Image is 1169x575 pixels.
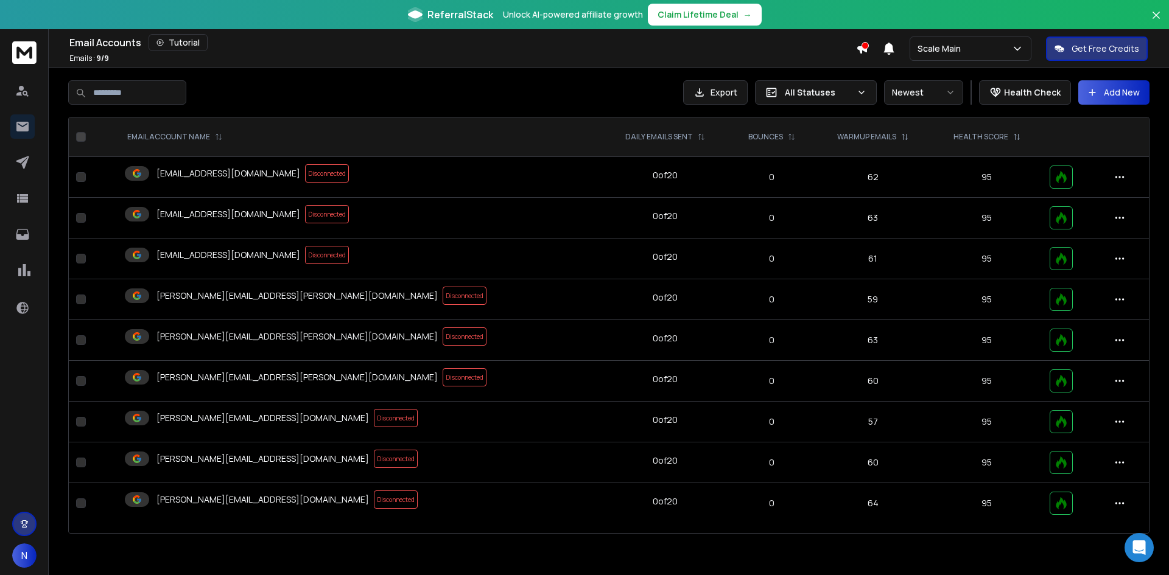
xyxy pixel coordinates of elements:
td: 60 [815,361,932,402]
span: Disconnected [374,409,418,427]
span: 9 / 9 [96,53,109,63]
span: Disconnected [443,368,486,386]
div: 0 of 20 [653,455,678,467]
td: 64 [815,483,932,524]
div: 0 of 20 [653,291,678,304]
td: 95 [931,402,1042,442]
span: Disconnected [305,246,349,264]
button: N [12,543,37,568]
span: Disconnected [374,490,418,509]
p: 0 [737,212,807,224]
p: Get Free Credits [1072,43,1139,55]
div: 0 of 20 [653,169,678,181]
span: ReferralStack [427,7,493,22]
div: 0 of 20 [653,332,678,344]
div: 0 of 20 [653,251,678,263]
button: Health Check [979,80,1071,105]
p: Emails : [69,54,109,63]
td: 95 [931,483,1042,524]
button: Close banner [1148,7,1164,37]
p: Scale Main [918,43,966,55]
td: 95 [931,320,1042,361]
p: 0 [737,375,807,387]
p: [EMAIL_ADDRESS][DOMAIN_NAME] [156,249,300,261]
button: Get Free Credits [1046,37,1148,61]
td: 62 [815,157,932,198]
p: 0 [737,293,807,305]
td: 95 [931,361,1042,402]
div: 0 of 20 [653,210,678,222]
td: 57 [815,402,932,442]
button: Tutorial [149,34,208,51]
td: 95 [931,279,1042,320]
span: Disconnected [305,164,349,183]
td: 95 [931,239,1042,279]
button: Add New [1078,80,1150,105]
p: [EMAIL_ADDRESS][DOMAIN_NAME] [156,167,300,179]
p: BOUNCES [748,132,783,142]
p: DAILY EMAILS SENT [625,132,693,142]
p: Unlock AI-powered affiliate growth [503,9,643,21]
td: 61 [815,239,932,279]
td: 59 [815,279,932,320]
span: → [743,9,752,21]
div: Email Accounts [69,34,856,51]
p: [PERSON_NAME][EMAIL_ADDRESS][DOMAIN_NAME] [156,453,369,465]
td: 95 [931,157,1042,198]
td: 95 [931,198,1042,239]
p: 0 [737,497,807,509]
p: All Statuses [785,86,852,99]
span: Disconnected [443,287,486,305]
p: Health Check [1004,86,1061,99]
td: 60 [815,442,932,483]
p: WARMUP EMAILS [837,132,896,142]
p: 0 [737,334,807,346]
p: [PERSON_NAME][EMAIL_ADDRESS][DOMAIN_NAME] [156,412,369,424]
div: EMAIL ACCOUNT NAME [127,132,222,142]
div: 0 of 20 [653,495,678,507]
p: [PERSON_NAME][EMAIL_ADDRESS][PERSON_NAME][DOMAIN_NAME] [156,371,438,383]
p: [PERSON_NAME][EMAIL_ADDRESS][PERSON_NAME][DOMAIN_NAME] [156,330,438,343]
p: 0 [737,416,807,428]
span: Disconnected [443,327,486,346]
button: Export [683,80,748,105]
p: [PERSON_NAME][EMAIL_ADDRESS][DOMAIN_NAME] [156,493,369,506]
button: Newest [884,80,963,105]
p: 0 [737,171,807,183]
td: 63 [815,198,932,239]
div: Open Intercom Messenger [1125,533,1154,562]
p: HEALTH SCORE [953,132,1008,142]
div: 0 of 20 [653,373,678,385]
td: 63 [815,320,932,361]
p: [EMAIL_ADDRESS][DOMAIN_NAME] [156,208,300,220]
span: Disconnected [374,450,418,468]
button: Claim Lifetime Deal→ [648,4,762,26]
p: 0 [737,456,807,469]
p: 0 [737,253,807,265]
td: 95 [931,442,1042,483]
div: 0 of 20 [653,414,678,426]
p: [PERSON_NAME][EMAIL_ADDRESS][PERSON_NAME][DOMAIN_NAME] [156,290,438,302]
span: Disconnected [305,205,349,223]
